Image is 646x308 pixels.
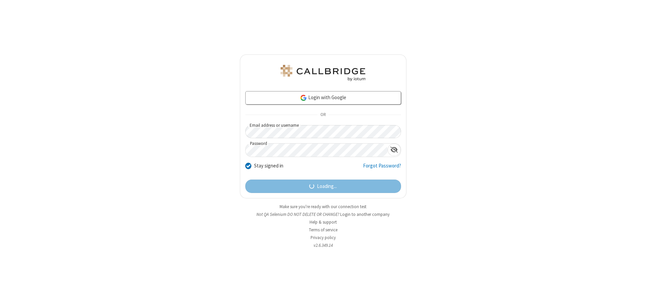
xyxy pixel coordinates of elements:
button: Login to another company [340,211,390,218]
li: Not QA Selenium DO NOT DELETE OR CHANGE? [240,211,406,218]
span: Loading... [317,183,337,190]
span: OR [318,110,328,120]
input: Email address or username [245,125,401,138]
a: Forgot Password? [363,162,401,175]
a: Privacy policy [311,235,336,240]
a: Help & support [310,219,337,225]
label: Stay signed in [254,162,283,170]
img: QA Selenium DO NOT DELETE OR CHANGE [279,65,367,81]
img: google-icon.png [300,94,307,102]
a: Login with Google [245,91,401,105]
input: Password [246,144,388,157]
a: Terms of service [309,227,337,233]
li: v2.6.349.14 [240,242,406,248]
button: Loading... [245,180,401,193]
a: Make sure you're ready with our connection test [280,204,366,209]
div: Show password [388,144,401,156]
